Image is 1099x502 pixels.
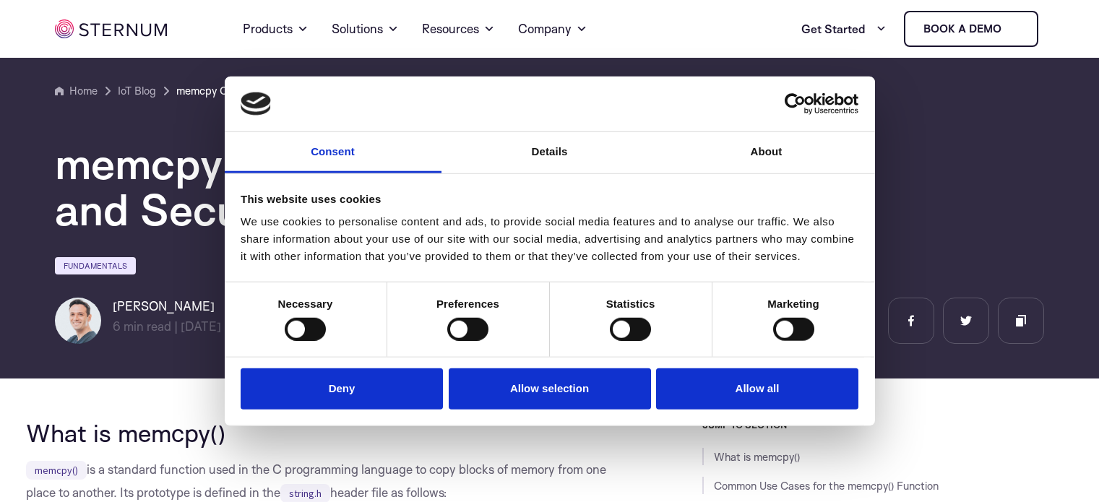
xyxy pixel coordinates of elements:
[904,11,1038,47] a: Book a demo
[241,213,858,265] div: We use cookies to personalise content and ads, to provide social media features and to analyse ou...
[332,3,399,55] a: Solutions
[1007,23,1019,35] img: sternum iot
[714,479,939,493] a: Common Use Cases for the memcpy() Function
[767,298,819,310] strong: Marketing
[441,132,658,173] a: Details
[241,368,443,410] button: Deny
[225,132,441,173] a: Consent
[801,14,887,43] a: Get Started
[714,450,800,464] a: What is memcpy()
[181,319,221,334] span: [DATE]
[449,368,651,410] button: Allow selection
[658,132,875,173] a: About
[26,419,637,446] h2: What is memcpy()
[55,20,167,38] img: sternum iot
[732,93,858,115] a: Usercentrics Cookiebot - opens in a new window
[55,298,101,344] img: Igal Zeifman
[113,319,121,334] span: 6
[113,319,178,334] span: min read |
[55,140,922,233] h1: memcpy C Function – Syntax, Examples, and Security Best Practices
[436,298,499,310] strong: Preferences
[606,298,655,310] strong: Statistics
[656,368,858,410] button: Allow all
[241,92,271,116] img: logo
[118,82,156,100] a: IoT Blog
[518,3,587,55] a: Company
[241,191,858,208] div: This website uses cookies
[243,3,309,55] a: Products
[422,3,495,55] a: Resources
[278,298,333,310] strong: Necessary
[55,257,136,274] a: Fundamentals
[176,82,393,100] a: memcpy C Function – Syntax, Examples, and Security Best Practices
[702,419,1074,430] h3: JUMP TO SECTION
[55,82,98,100] a: Home
[26,461,87,480] code: memcpy()
[113,298,221,315] h6: [PERSON_NAME]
